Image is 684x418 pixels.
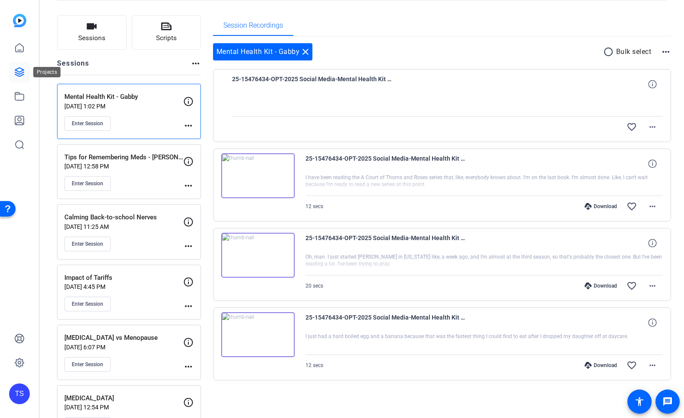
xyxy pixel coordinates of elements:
[156,33,177,43] span: Scripts
[305,362,323,368] span: 12 secs
[305,203,323,209] span: 12 secs
[64,237,111,251] button: Enter Session
[634,396,645,407] mat-icon: accessibility
[64,333,183,343] p: [MEDICAL_DATA] vs Menopause
[72,180,103,187] span: Enter Session
[72,241,103,247] span: Enter Session
[627,360,637,370] mat-icon: favorite_border
[183,241,194,251] mat-icon: more_horiz
[57,15,127,50] button: Sessions
[64,297,111,311] button: Enter Session
[232,74,392,95] span: 25-15476434-OPT-2025 Social Media-Mental Health Kit - Gabby-iPhone 15 Pro-2025-08-11-11-20-29-157-0
[64,116,111,131] button: Enter Session
[33,67,60,77] div: Projects
[64,152,183,162] p: Tips for Remembering Meds - [PERSON_NAME]
[300,47,311,57] mat-icon: close
[64,212,183,222] p: Calming Back-to-school Nerves
[647,122,658,132] mat-icon: more_horiz
[627,281,637,291] mat-icon: favorite_border
[580,362,621,369] div: Download
[305,312,465,333] span: 25-15476434-OPT-2025 Social Media-Mental Health Kit - Gabby-iPhone 15 Pro-2025-08-11-11-09-29-948-0
[221,312,295,357] img: thumb-nail
[9,383,30,404] div: TS
[78,33,105,43] span: Sessions
[662,396,673,407] mat-icon: message
[64,357,111,372] button: Enter Session
[627,122,637,132] mat-icon: favorite_border
[647,201,658,212] mat-icon: more_horiz
[305,233,465,253] span: 25-15476434-OPT-2025 Social Media-Mental Health Kit - Gabby-iPhone 15 Pro-2025-08-11-11-14-07-600-0
[72,120,103,127] span: Enter Session
[72,361,103,368] span: Enter Session
[64,176,111,191] button: Enter Session
[223,22,283,29] span: Session Recordings
[305,283,323,289] span: 20 secs
[13,14,26,27] img: blue-gradient.svg
[661,47,671,57] mat-icon: more_horiz
[580,282,621,289] div: Download
[64,404,183,411] p: [DATE] 12:54 PM
[64,283,183,290] p: [DATE] 4:45 PM
[221,233,295,278] img: thumb-nail
[64,273,183,283] p: Impact of Tariffs
[647,360,658,370] mat-icon: more_horiz
[64,163,183,170] p: [DATE] 12:58 PM
[183,361,194,372] mat-icon: more_horiz
[132,15,201,50] button: Scripts
[64,103,183,110] p: [DATE] 1:02 PM
[647,281,658,291] mat-icon: more_horiz
[305,153,465,174] span: 25-15476434-OPT-2025 Social Media-Mental Health Kit - Gabby-iPhone 15 Pro-2025-08-11-11-18-08-687-0
[191,58,201,69] mat-icon: more_horiz
[221,153,295,198] img: thumb-nail
[64,393,183,403] p: [MEDICAL_DATA]
[603,47,616,57] mat-icon: radio_button_unchecked
[57,58,89,75] h2: Sessions
[627,201,637,212] mat-icon: favorite_border
[213,43,313,60] div: Mental Health Kit - Gabby
[616,47,652,57] p: Bulk select
[64,344,183,351] p: [DATE] 6:07 PM
[183,180,194,191] mat-icon: more_horiz
[183,301,194,311] mat-icon: more_horiz
[580,203,621,210] div: Download
[64,92,183,102] p: Mental Health Kit - Gabby
[72,301,103,307] span: Enter Session
[183,120,194,131] mat-icon: more_horiz
[64,223,183,230] p: [DATE] 11:25 AM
